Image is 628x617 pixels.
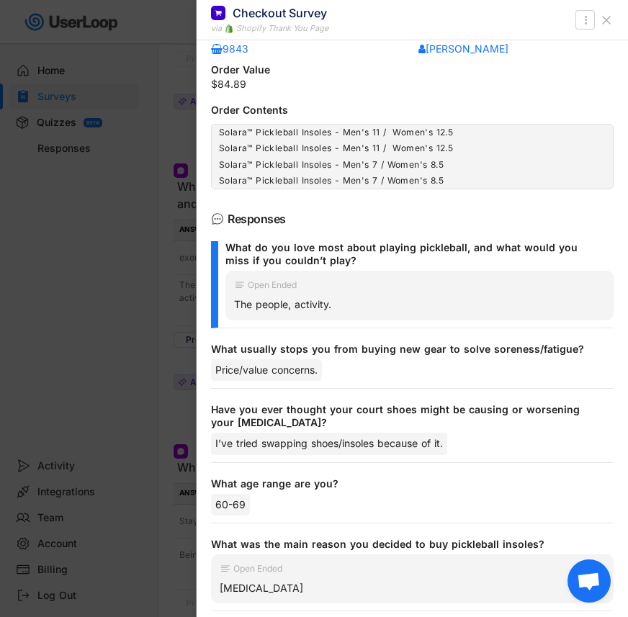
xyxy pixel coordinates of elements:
[248,281,297,289] div: Open Ended
[211,79,614,89] div: $84.89
[211,359,322,381] div: Price/value concerns.
[211,42,254,56] a: 9843
[219,143,606,154] div: Solara™ Pickleball Insoles - Men's 11 / Women's 12.5
[211,343,602,356] div: What usually stops you from buying new gear to solve soreness/fatigue?
[211,44,254,54] div: 9843
[211,22,222,35] div: via
[233,5,327,21] div: Checkout Survey
[233,564,282,573] div: Open Ended
[568,559,611,603] div: Open chat
[220,582,605,595] div: [MEDICAL_DATA]
[418,42,508,56] a: [PERSON_NAME]
[219,159,606,171] div: Solara™ Pickleball Insoles - Men's 7 / Women's 8.5
[228,213,591,225] div: Responses
[578,12,593,29] button: 
[234,298,605,311] div: The people, activity.
[225,241,602,267] div: What do you love most about playing pickleball, and what would you miss if you couldn’t play?
[219,175,606,186] div: Solara™ Pickleball Insoles - Men's 7 / Women's 8.5
[236,22,328,35] div: Shopify Thank You Page
[225,24,233,33] img: 1156660_ecommerce_logo_shopify_icon%20%281%29.png
[584,12,587,27] text: 
[418,44,508,54] div: [PERSON_NAME]
[211,65,614,75] div: Order Value
[211,403,602,429] div: Have you ever thought your court shoes might be causing or worsening your [MEDICAL_DATA]?
[211,538,602,551] div: What was the main reason you decided to buy pickleball insoles?
[211,433,447,454] div: I’ve tried swapping shoes/insoles because of it.
[211,494,250,515] div: 60-69
[211,105,614,115] div: Order Contents
[219,127,606,138] div: Solara™ Pickleball Insoles - Men's 11 / Women's 12.5
[211,477,602,490] div: What age range are you?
